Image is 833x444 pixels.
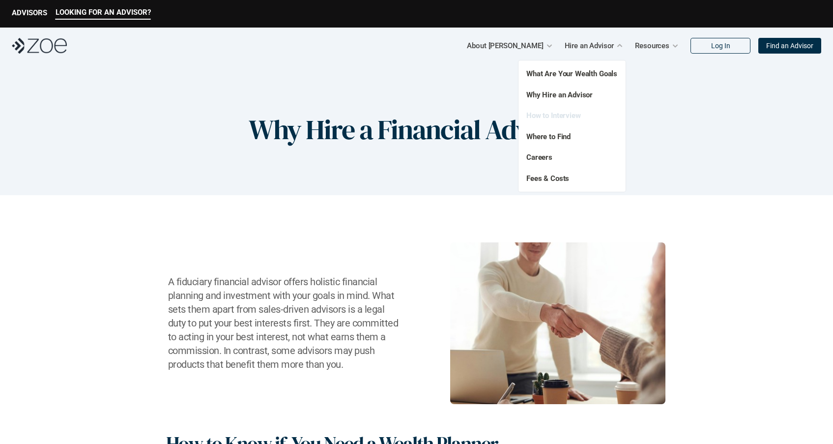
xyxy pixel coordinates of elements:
[249,113,585,146] h1: Why Hire a Financial Advisor?
[635,38,669,53] p: Resources
[526,153,552,162] a: Careers
[526,132,571,141] a: Where to Find
[690,38,750,54] a: Log In
[168,275,401,371] h3: A fiduciary financial advisor offers holistic financial planning and investment with your goals i...
[526,174,569,183] a: Fees & Costs
[766,42,813,50] p: Find an Advisor
[758,38,821,54] a: Find an Advisor
[711,42,730,50] p: Log In
[12,8,47,17] p: ADVISORS
[467,38,543,53] p: About [PERSON_NAME]
[565,38,614,53] p: Hire an Advisor
[526,111,581,120] a: How to Interview
[526,69,617,78] a: What Are Your Wealth Goals
[56,8,151,17] p: LOOKING FOR AN ADVISOR?
[526,90,593,99] a: Why Hire an Advisor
